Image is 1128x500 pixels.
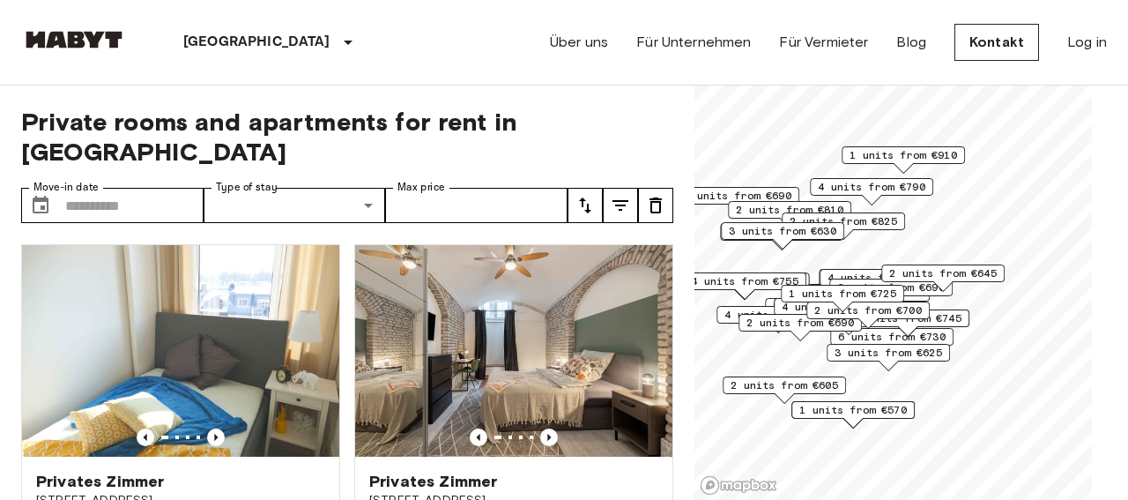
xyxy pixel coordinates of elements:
div: Map marker [716,306,840,333]
span: Privates Zimmer [369,471,497,492]
span: Private rooms and apartments for rent in [GEOGRAPHIC_DATA] [21,107,673,167]
div: Map marker [683,272,806,300]
button: Previous image [137,429,154,446]
span: 2 units from €690 [746,315,854,331]
a: Für Vermieter [779,32,868,53]
div: Map marker [738,314,862,341]
span: 3 units from €745 [854,310,961,326]
div: Map marker [819,269,942,296]
span: 2 units from €825 [790,213,897,229]
div: Map marker [680,272,810,300]
button: tune [603,188,638,223]
span: 1 units from €910 [850,147,957,163]
p: [GEOGRAPHIC_DATA] [183,32,330,53]
img: Marketing picture of unit DE-02-011-001-01HF [22,245,339,457]
span: 3 units from €625 [835,345,942,361]
span: 3 units from €630 [729,223,836,239]
button: Previous image [470,429,487,446]
button: tune [568,188,603,223]
span: 4 units from €755 [691,273,798,289]
a: Kontakt [954,24,1039,61]
button: Previous image [540,429,558,446]
button: Choose date [23,188,58,223]
a: Über uns [550,32,608,53]
div: Map marker [830,328,954,355]
div: Map marker [723,377,846,404]
span: 4 units from €785 [724,307,832,323]
a: Mapbox logo [700,475,777,496]
label: Type of stay [216,180,278,195]
label: Move-in date [33,180,99,195]
div: Map marker [774,298,897,325]
div: Map marker [881,265,1005,292]
div: Map marker [810,178,933,205]
div: Map marker [721,222,844,250]
span: 2 units from €645 [889,265,997,281]
span: 2 units from €810 [736,202,843,218]
div: Map marker [676,187,799,214]
div: Map marker [829,279,953,306]
a: Für Unternehmen [636,32,751,53]
div: Map marker [728,201,851,228]
span: 1 units from €570 [799,402,907,418]
div: Map marker [827,344,950,371]
a: Blog [896,32,926,53]
span: 2 units from €605 [731,377,838,393]
div: Map marker [820,269,943,296]
span: 1 units from €725 [789,286,896,302]
span: 6 units from €690 [837,280,945,295]
img: Marketing picture of unit DE-02-004-006-05HF [355,245,672,457]
span: 6 units from €730 [838,329,946,345]
div: Map marker [720,223,843,250]
a: Log in [1067,32,1107,53]
span: 4 units from €790 [818,179,925,195]
div: Map marker [791,401,915,429]
div: Map marker [806,284,930,311]
label: Max price [397,180,445,195]
button: tune [638,188,673,223]
span: 2 units from €700 [814,302,922,318]
button: Previous image [207,429,225,446]
div: Map marker [806,302,930,329]
div: Map marker [842,146,965,174]
div: Map marker [782,213,905,240]
span: 1 units from €690 [684,188,791,204]
span: 4 units from €800 [827,270,935,286]
div: Map marker [781,285,904,312]
span: Privates Zimmer [36,471,164,492]
img: Habyt [21,31,127,49]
